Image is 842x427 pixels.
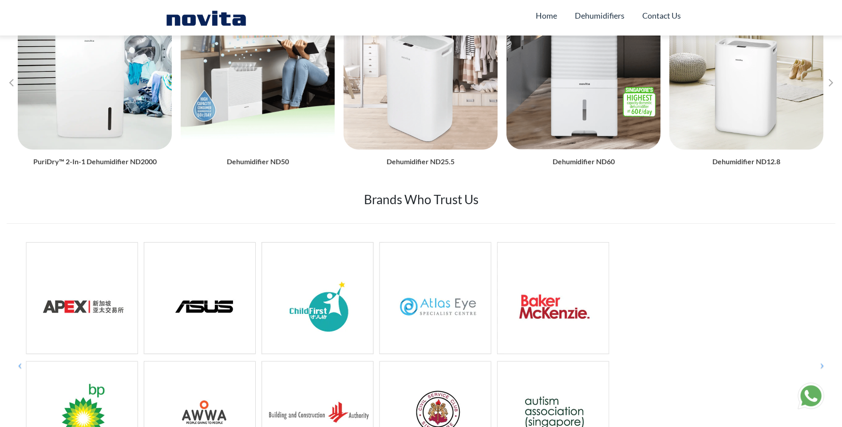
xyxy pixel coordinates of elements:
[536,7,557,24] a: Home
[575,7,625,24] a: Dehumidifiers
[227,157,289,166] a: Dehumidifier ND50
[387,157,455,166] a: Dehumidifier ND25.5
[712,157,780,166] a: Dehumidifier ND12.8
[642,7,681,24] a: Contact Us
[553,157,615,166] a: Dehumidifier ND60
[162,9,251,27] img: Novita
[7,192,835,207] h3: Brands Who Trust Us
[33,157,157,166] a: PuriDry™ 2-In-1 Dehumidifier ND2000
